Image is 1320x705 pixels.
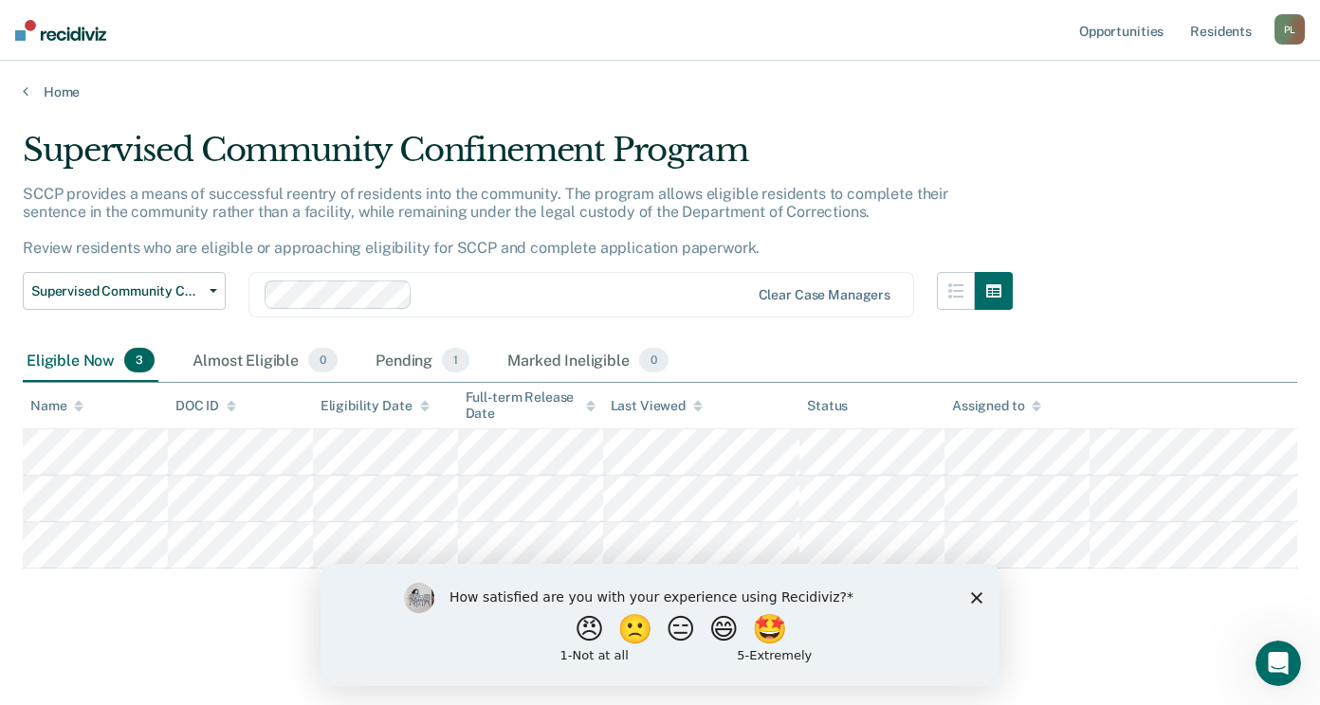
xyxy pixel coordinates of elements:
iframe: Survey by Kim from Recidiviz [321,564,999,686]
button: PL [1274,14,1305,45]
span: Supervised Community Confinement Program [31,283,202,299]
div: Almost Eligible0 [189,340,341,382]
p: SCCP provides a means of successful reentry of residents into the community. The program allows e... [23,185,948,258]
span: 3 [124,348,155,372]
a: Home [23,83,1297,100]
div: Eligible Now3 [23,340,158,382]
div: Supervised Community Confinement Program [23,131,1013,185]
span: 0 [308,348,338,372]
div: Marked Ineligible0 [504,340,672,382]
div: Eligibility Date [321,398,430,414]
iframe: Intercom live chat [1256,641,1301,686]
button: Supervised Community Confinement Program [23,272,226,310]
span: 0 [639,348,669,372]
div: Pending1 [372,340,473,382]
img: Recidiviz [15,20,106,41]
div: Assigned to [952,398,1041,414]
div: Last Viewed [611,398,703,414]
div: P L [1274,14,1305,45]
div: Name [30,398,83,414]
div: DOC ID [175,398,236,414]
div: Clear case managers [759,287,890,303]
span: 1 [442,348,469,372]
div: Full-term Release Date [466,389,596,422]
div: Status [807,398,848,414]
